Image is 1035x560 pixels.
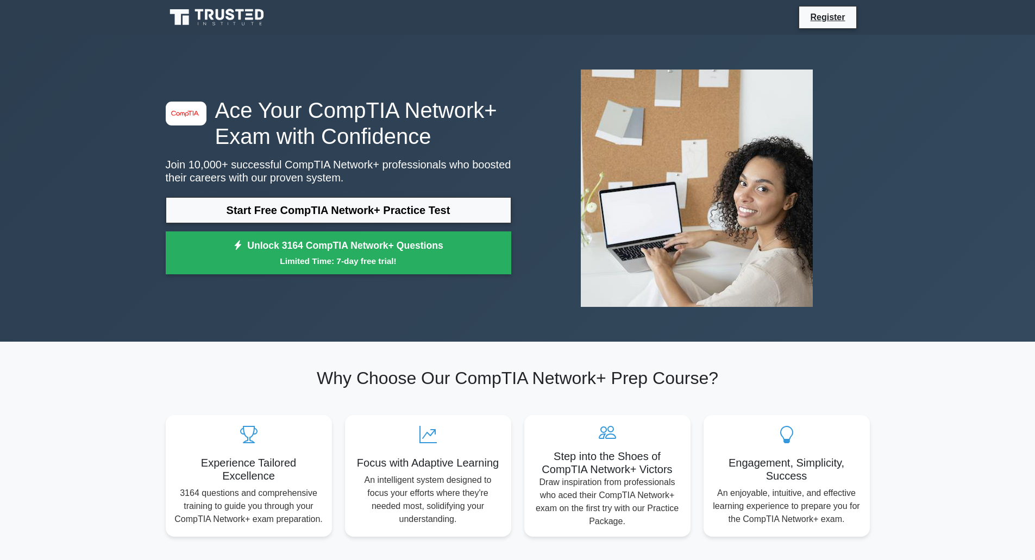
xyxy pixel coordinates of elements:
small: Limited Time: 7-day free trial! [179,255,498,267]
a: Start Free CompTIA Network+ Practice Test [166,197,511,223]
a: Register [804,10,851,24]
p: Draw inspiration from professionals who aced their CompTIA Network+ exam on the first try with ou... [533,476,682,528]
a: Unlock 3164 CompTIA Network+ QuestionsLimited Time: 7-day free trial! [166,231,511,275]
h5: Experience Tailored Excellence [174,456,323,482]
p: 3164 questions and comprehensive training to guide you through your CompTIA Network+ exam prepara... [174,487,323,526]
p: An intelligent system designed to focus your efforts where they're needed most, solidifying your ... [354,474,503,526]
p: An enjoyable, intuitive, and effective learning experience to prepare you for the CompTIA Network... [712,487,861,526]
h1: Ace Your CompTIA Network+ Exam with Confidence [166,97,511,149]
p: Join 10,000+ successful CompTIA Network+ professionals who boosted their careers with our proven ... [166,158,511,184]
h5: Focus with Adaptive Learning [354,456,503,469]
h2: Why Choose Our CompTIA Network+ Prep Course? [166,368,870,388]
h5: Engagement, Simplicity, Success [712,456,861,482]
h5: Step into the Shoes of CompTIA Network+ Victors [533,450,682,476]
